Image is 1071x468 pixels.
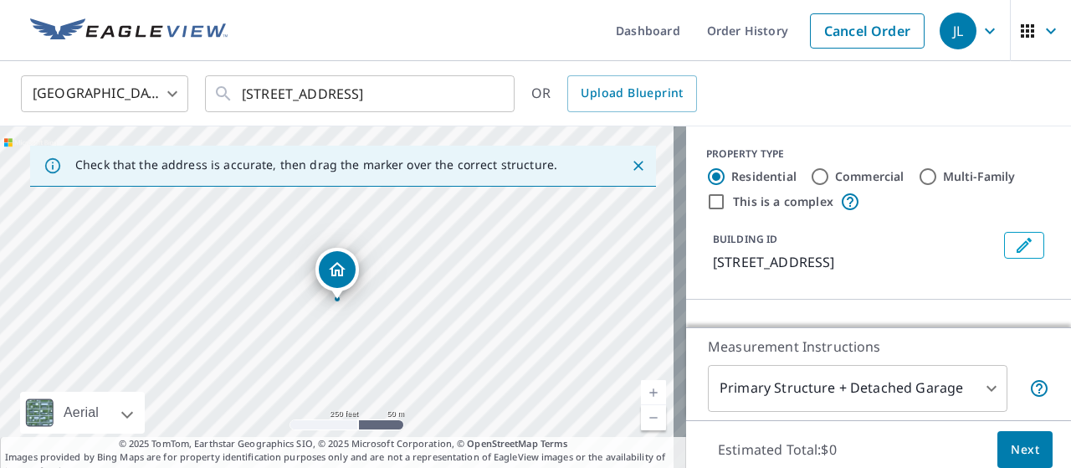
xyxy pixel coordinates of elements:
[641,405,666,430] a: Current Level 17, Zoom Out
[810,13,925,49] a: Cancel Order
[531,75,697,112] div: OR
[705,431,850,468] p: Estimated Total: $0
[641,380,666,405] a: Current Level 17, Zoom In
[708,337,1049,357] p: Measurement Instructions
[713,232,777,246] p: BUILDING ID
[315,248,359,300] div: Dropped pin, building 1, Residential property, 823 Jefferson Ave Evansville, IN 47713
[1004,232,1044,259] button: Edit building 1
[567,75,696,112] a: Upload Blueprint
[731,168,797,185] label: Residential
[940,13,976,49] div: JL
[20,392,145,434] div: Aerial
[541,437,568,450] a: Terms
[708,365,1007,412] div: Primary Structure + Detached Garage
[943,168,1016,185] label: Multi-Family
[713,252,997,272] p: [STREET_ADDRESS]
[21,70,188,117] div: [GEOGRAPHIC_DATA]
[467,437,537,450] a: OpenStreetMap
[1029,378,1049,399] span: Your report will include the primary structure and a detached garage if one exists.
[733,193,833,210] label: This is a complex
[581,83,683,104] span: Upload Blueprint
[628,155,649,177] button: Close
[30,18,228,44] img: EV Logo
[119,437,568,451] span: © 2025 TomTom, Earthstar Geographics SIO, © 2025 Microsoft Corporation, ©
[75,157,557,172] p: Check that the address is accurate, then drag the marker over the correct structure.
[835,168,904,185] label: Commercial
[706,147,1051,162] div: PROPERTY TYPE
[1011,440,1039,460] span: Next
[59,392,104,434] div: Aerial
[242,70,480,117] input: Search by address or latitude-longitude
